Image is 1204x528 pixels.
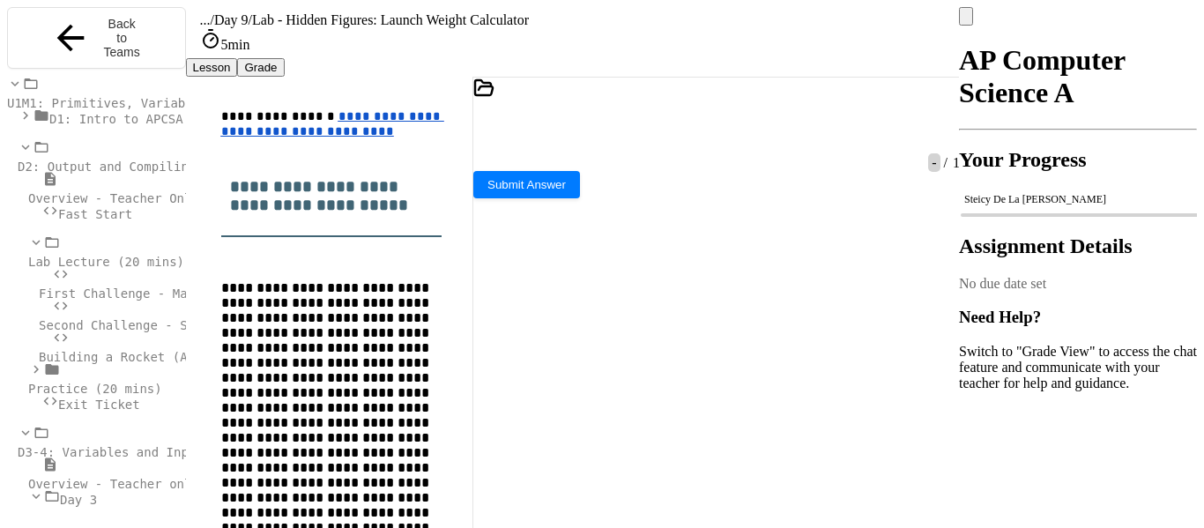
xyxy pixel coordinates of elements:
[39,318,314,332] span: Second Challenge - Special Characters
[964,193,1192,206] div: Steicy De La [PERSON_NAME]
[959,7,1197,26] div: My Account
[487,178,566,191] span: Submit Answer
[959,276,1197,292] div: No due date set
[7,96,289,110] span: U1M1: Primitives, Variables, Basic I/O
[249,12,252,27] span: /
[473,171,580,198] button: Submit Answer
[959,234,1197,258] h2: Assignment Details
[252,12,529,27] span: Lab - Hidden Figures: Launch Weight Calculator
[928,153,940,172] span: -
[28,191,199,205] span: Overview - Teacher Only
[49,112,183,126] span: D1: Intro to APCSA
[959,344,1197,391] p: Switch to "Grade View" to access the chat feature and communicate with your teacher for help and ...
[200,12,211,27] span: ...
[18,445,204,459] span: D3-4: Variables and Input
[58,398,140,412] span: Exit Ticket
[959,44,1197,109] h1: AP Computer Science A
[28,382,162,396] span: Practice (20 mins)
[237,58,284,77] button: Grade
[228,37,250,52] span: min
[39,350,254,364] span: Building a Rocket (ASCII Art)
[60,493,97,507] span: Day 3
[211,12,214,27] span: /
[186,58,238,77] button: Lesson
[959,148,1197,172] h2: Your Progress
[959,308,1197,327] h3: Need Help?
[101,17,142,59] span: Back to Teams
[944,155,948,170] span: /
[214,12,249,27] span: Day 9
[28,255,184,269] span: Lab Lecture (20 mins)
[28,477,199,491] span: Overview - Teacher only
[7,7,186,69] button: Back to Teams
[221,37,228,52] span: 5
[18,160,233,174] span: D2: Output and Compiling Code
[949,155,960,170] span: 1
[39,286,344,301] span: First Challenge - Manual Column Alignment
[58,207,132,221] span: Fast Start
